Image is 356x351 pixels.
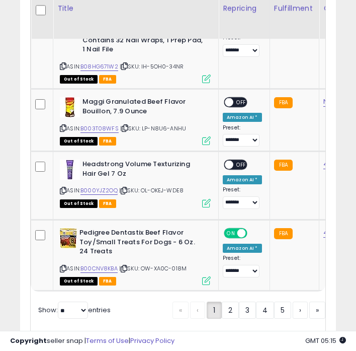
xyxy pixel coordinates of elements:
small: FBA [274,228,293,239]
span: | SKU: LP-N8U6-ANHU [120,124,186,132]
span: All listings that are currently out of stock and unavailable for purchase on Amazon [60,277,98,286]
span: FBA [99,137,116,146]
span: All listings that are currently out of stock and unavailable for purchase on Amazon [60,137,98,146]
div: ASIN: [60,228,211,284]
strong: Copyright [10,336,47,345]
div: Cost [323,3,343,14]
div: ASIN: [60,160,211,206]
b: Headstrong Volume Texturizing Hair Gel 7 Oz [82,160,205,181]
span: All listings that are currently out of stock and unavailable for purchase on Amazon [60,75,98,84]
span: Show: entries [38,305,111,315]
div: ASIN: [60,8,211,82]
div: Preset: [223,34,262,57]
a: B00CNV8KBA [80,264,118,273]
span: FBA [99,199,116,208]
div: Amazon AI * [223,113,262,122]
a: B003T08WFS [80,124,119,133]
div: Preset: [223,124,262,147]
img: 41GiLYyVfYL._SL40_.jpg [60,160,80,180]
a: Terms of Use [86,336,129,345]
a: B08HG671W2 [80,62,118,71]
span: | SKU: OL-OKEJ-WDE8 [119,186,184,194]
div: Preset: [223,255,262,277]
a: 4.70 [323,159,337,169]
span: | SKU: IH-5OH0-34NR [120,62,184,71]
span: ON [225,229,237,238]
span: FBA [99,277,116,286]
div: Repricing [223,3,265,14]
img: 51m-vwxE08L._SL40_.jpg [60,228,77,248]
div: seller snap | | [10,336,174,346]
img: 41aHoxem3lL._SL40_.jpg [60,97,80,117]
div: Amazon AI * [223,175,262,184]
span: OFF [246,229,262,238]
div: Amazon AI * [223,244,262,253]
span: FBA [99,75,116,84]
span: 2025-08-13 05:15 GMT [305,336,346,345]
div: Fulfillment [274,3,315,14]
span: | SKU: OW-XA0C-018M [119,264,187,272]
b: Pedigree Dentastix Beef Flavor Toy/Small Treats For Dogs - 6 Oz. 24 Treats [79,228,202,259]
a: N/A [323,97,335,107]
small: FBA [274,97,293,108]
span: All listings that are currently out of stock and unavailable for purchase on Amazon [60,199,98,208]
b: Maggi Granulated Beef Flavor Bouillon, 7.9 Ounce [82,97,205,118]
a: Privacy Policy [130,336,174,345]
a: 4.28 [323,228,338,238]
small: FBA [274,160,293,171]
span: OFF [233,161,249,169]
div: ASIN: [60,97,211,144]
a: B000YJZ2OQ [80,186,118,195]
div: Title [57,3,214,14]
div: Preset: [223,186,262,209]
span: OFF [233,98,249,107]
